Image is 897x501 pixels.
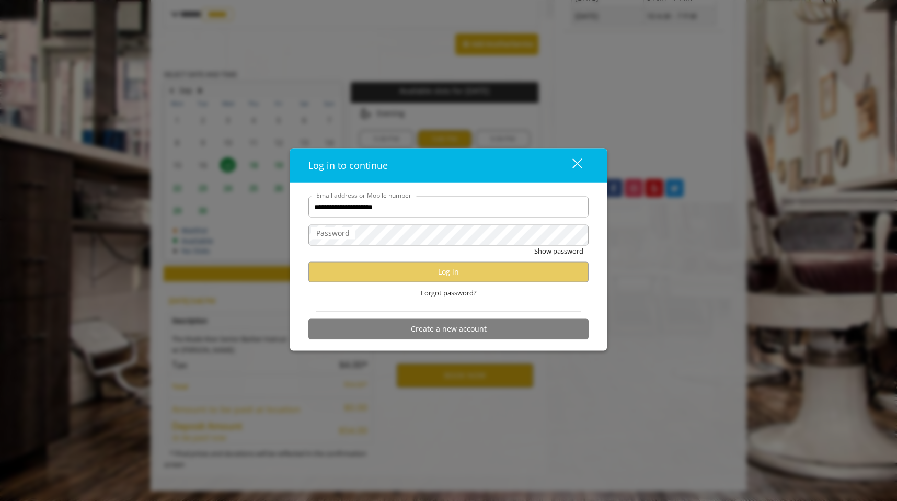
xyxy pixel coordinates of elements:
[308,261,589,282] button: Log in
[560,157,581,173] div: close dialog
[534,246,583,257] button: Show password
[311,190,417,200] label: Email address or Mobile number
[308,225,589,246] input: Password
[308,318,589,339] button: Create a new account
[311,227,355,239] label: Password
[308,159,388,172] span: Log in to continue
[421,288,477,299] span: Forgot password?
[553,155,589,176] button: close dialog
[308,197,589,218] input: Email address or Mobile number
